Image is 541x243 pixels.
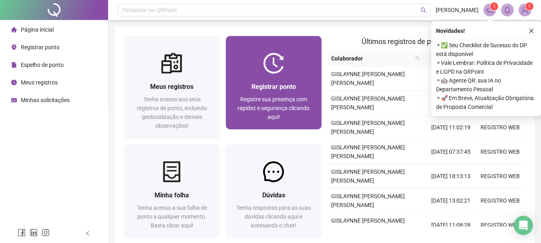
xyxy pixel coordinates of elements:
a: Minha folhaTenha acesso a sua folha de ponto a qualquer momento. Basta clicar aqui! [124,145,219,238]
span: GISLAYNNE [PERSON_NAME] [PERSON_NAME] [331,193,405,208]
a: Registrar pontoRegistre sua presença com rapidez e segurança clicando aqui! [226,36,321,129]
span: Minha folha [155,191,189,199]
span: [PERSON_NAME] [436,6,479,14]
span: Registrar ponto [21,44,60,50]
span: ⚬ ✅ Seu Checklist de Sucesso do DP está disponível [436,41,536,58]
span: search [415,56,420,61]
span: GISLAYNNE [PERSON_NAME] [PERSON_NAME] [331,217,405,233]
span: Meus registros [21,79,58,86]
span: GISLAYNNE [PERSON_NAME] [PERSON_NAME] [331,71,405,86]
span: Data/Hora [426,54,461,63]
span: Novidades ! [436,26,465,35]
span: Minhas solicitações [21,97,70,103]
span: notification [486,6,493,14]
span: schedule [11,97,17,103]
a: Meus registrosTenha acesso aos seus registros de ponto, incluindo geolocalização e demais observa... [124,36,219,138]
td: [DATE] 07:37:45 [426,140,476,164]
sup: Atualize o seu contato no menu Meus Dados [525,2,533,10]
span: Tenha respostas para as suas dúvidas clicando aqui e acessando o chat! [236,205,311,229]
span: facebook [18,229,26,237]
span: left [85,231,91,236]
span: Dúvidas [262,191,285,199]
td: REGISTRO WEB [476,213,525,237]
td: REGISTRO WEB [476,140,525,164]
img: 90490 [519,4,531,16]
span: ⚬ 🤖 Agente QR: sua IA no Departamento Pessoal [436,76,536,94]
td: [DATE] 11:02:19 [426,115,476,140]
span: Últimos registros de ponto sincronizados [362,37,491,46]
div: Open Intercom Messenger [514,216,533,235]
span: linkedin [30,229,38,237]
sup: 1 [490,2,498,10]
td: [DATE] 13:04:48 [426,91,476,115]
span: GISLAYNNE [PERSON_NAME] [PERSON_NAME] [331,169,405,184]
span: Registre sua presença com rapidez e segurança clicando aqui! [237,96,310,120]
span: Página inicial [21,26,54,33]
span: 1 [528,4,531,9]
span: file [11,62,17,68]
span: bell [504,6,511,14]
span: search [414,52,422,64]
span: environment [11,44,17,50]
a: DúvidasTenha respostas para as suas dúvidas clicando aqui e acessando o chat! [226,145,321,238]
span: home [11,27,17,32]
td: [DATE] 11:08:28 [426,213,476,237]
td: [DATE] 18:13:13 [426,164,476,189]
span: GISLAYNNE [PERSON_NAME] [PERSON_NAME] [331,120,405,135]
span: instagram [42,229,50,237]
td: [DATE] 13:02:21 [426,189,476,213]
span: Registrar ponto [251,83,296,90]
span: Tenha acesso aos seus registros de ponto, incluindo geolocalização e demais observações! [137,96,207,129]
td: REGISTRO WEB [476,189,525,213]
span: Meus registros [150,83,193,90]
span: 1 [493,4,496,9]
th: Data/Hora [423,51,471,66]
span: search [420,7,426,13]
td: REGISTRO WEB [476,164,525,189]
span: ⚬ Vale Lembrar: Política de Privacidade e LGPD na QRPoint [436,58,536,76]
span: Espelho de ponto [21,62,64,68]
span: ⚬ 🚀 Em Breve, Atualização Obrigatória de Proposta Comercial [436,94,536,111]
span: close [529,28,534,34]
td: REGISTRO WEB [476,115,525,140]
span: GISLAYNNE [PERSON_NAME] [PERSON_NAME] [331,95,405,110]
td: [DATE] 18:15:07 [426,66,476,91]
span: GISLAYNNE [PERSON_NAME] [PERSON_NAME] [331,144,405,159]
span: clock-circle [11,80,17,85]
span: Colaborador [331,54,412,63]
span: Tenha acesso a sua folha de ponto a qualquer momento. Basta clicar aqui! [137,205,207,229]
